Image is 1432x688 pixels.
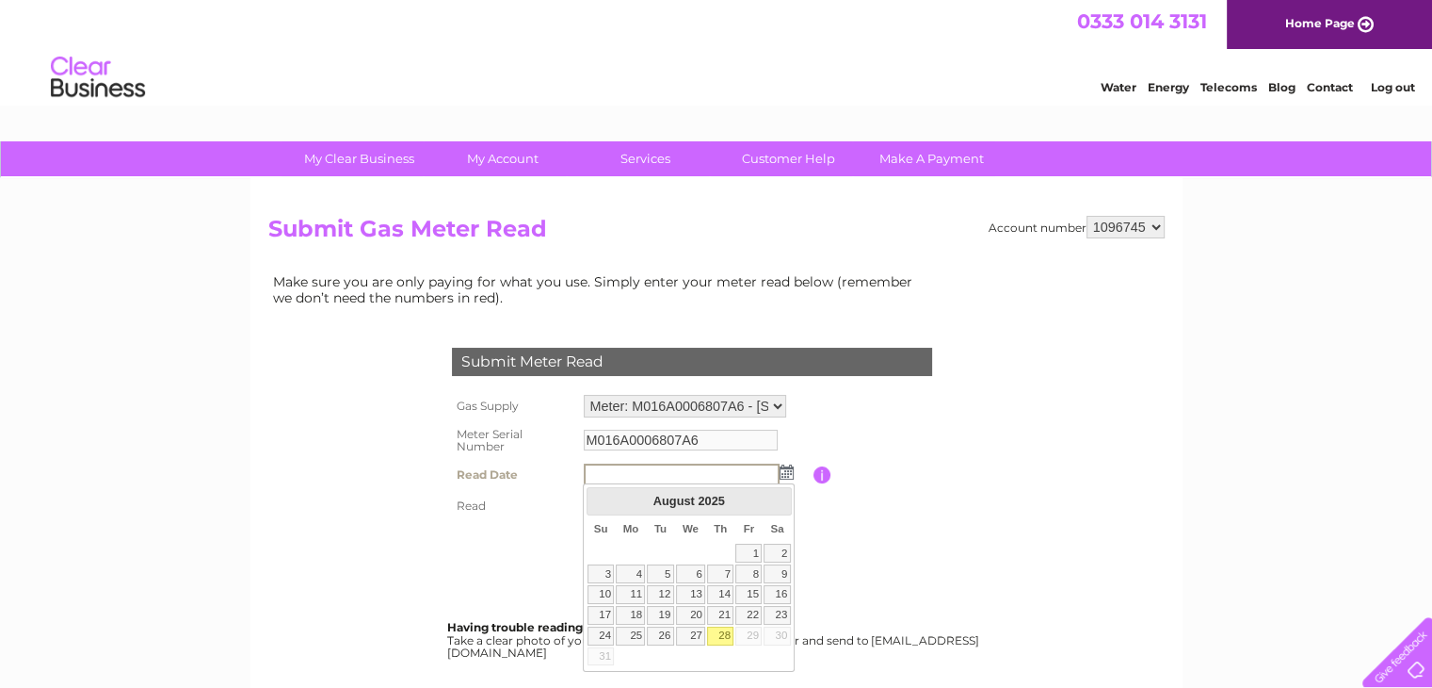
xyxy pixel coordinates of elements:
img: logo.png [50,49,146,106]
a: Telecoms [1200,80,1257,94]
a: 24 [587,627,614,646]
a: 2 [764,544,790,563]
a: 13 [676,585,706,604]
a: Blog [1268,80,1295,94]
b: Having trouble reading your meter? [447,620,658,634]
td: Are you sure the read you have entered is correct? [579,521,813,557]
span: Thursday [714,523,727,534]
span: Saturday [770,523,783,534]
td: Make sure you are only paying for what you use. Simply enter your meter read below (remember we d... [268,270,927,309]
th: Meter Serial Number [447,422,579,460]
span: Sunday [594,523,608,534]
a: 22 [735,606,762,625]
a: 23 [764,606,790,625]
a: Log out [1370,80,1414,94]
a: 1 [735,544,762,563]
a: 14 [707,585,733,604]
a: 3 [587,565,614,583]
span: Prev [592,493,607,508]
a: Contact [1307,80,1353,94]
input: Information [813,467,831,483]
a: 25 [616,627,645,646]
div: Submit Meter Read [452,348,932,376]
a: Water [1101,80,1136,94]
div: Clear Business is a trading name of Verastar Limited (registered in [GEOGRAPHIC_DATA] No. 3667643... [272,10,1162,91]
span: August [653,494,695,508]
span: Monday [623,523,639,534]
img: ... [780,465,794,480]
a: 6 [676,565,706,583]
div: Take a clear photo of your readings, tell us which supply it's for and send to [EMAIL_ADDRESS][DO... [447,621,982,660]
a: 10 [587,585,614,604]
span: Friday [744,523,755,534]
a: 28 [707,627,733,646]
a: Services [568,141,723,176]
a: My Clear Business [282,141,437,176]
a: Customer Help [711,141,866,176]
span: 2025 [698,494,724,508]
div: Account number [989,216,1165,238]
h2: Submit Gas Meter Read [268,216,1165,252]
a: 17 [587,606,614,625]
th: Read [447,491,579,521]
th: Gas Supply [447,390,579,422]
span: Wednesday [683,523,699,534]
a: 20 [676,606,706,625]
a: 26 [647,627,673,646]
a: 15 [735,585,762,604]
a: 4 [616,565,645,583]
a: 11 [616,585,645,604]
a: 21 [707,606,733,625]
span: Tuesday [654,523,667,534]
a: 0333 014 3131 [1077,9,1207,33]
th: Read Date [447,459,579,491]
a: 27 [676,627,706,646]
a: Energy [1148,80,1189,94]
a: 8 [735,565,762,583]
a: 18 [616,606,645,625]
a: 19 [647,606,673,625]
a: 5 [647,565,673,583]
a: Make A Payment [854,141,1009,176]
a: 12 [647,585,673,604]
a: 7 [707,565,733,583]
a: My Account [425,141,580,176]
a: 9 [764,565,790,583]
a: Prev [589,490,611,512]
a: 16 [764,585,790,604]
